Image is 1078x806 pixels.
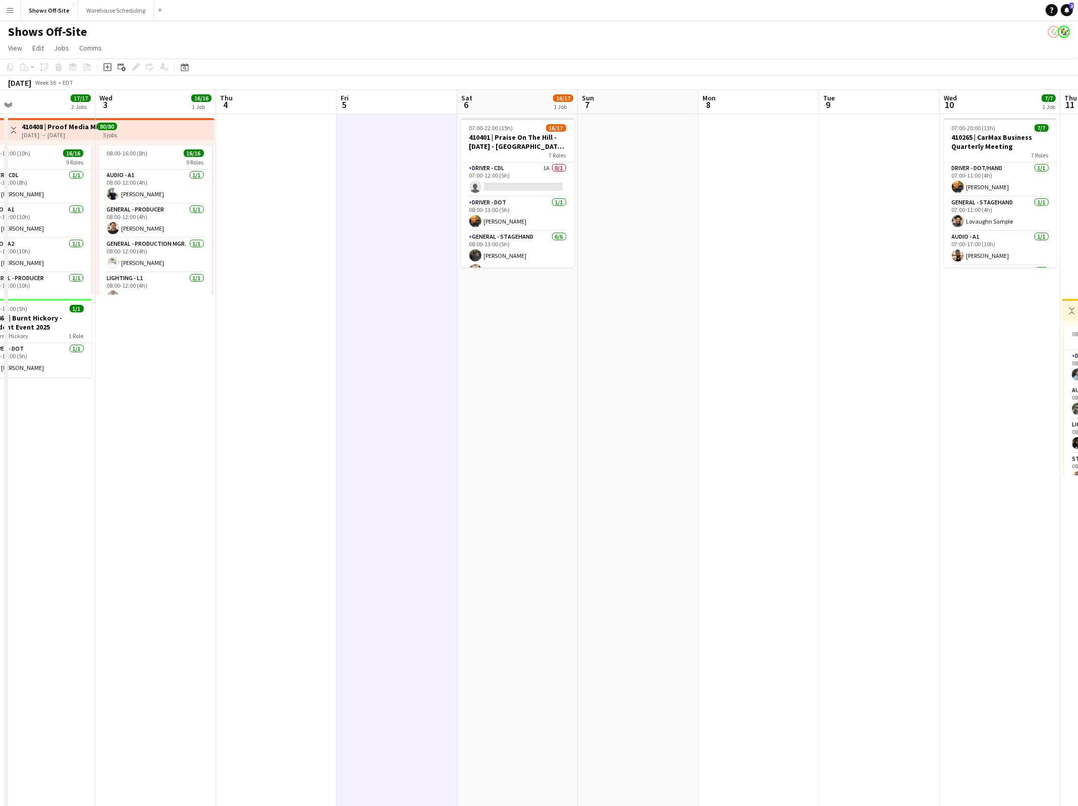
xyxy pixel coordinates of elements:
a: Jobs [50,41,73,55]
span: Jobs [54,43,69,52]
button: Shows Off-Site [21,1,78,20]
span: Fri [341,93,349,102]
div: [DATE] → [DATE] [22,131,97,139]
span: 5 [339,99,349,111]
div: EDT [63,79,73,86]
span: 16/17 [553,94,573,102]
app-card-role: General - Producer1/108:00-12:00 (4h)[PERSON_NAME] [99,204,212,238]
span: Sat [461,93,472,102]
app-card-role: Audio - A11/108:00-12:00 (4h)[PERSON_NAME] [99,170,212,204]
h3: 410265 | CarMax Business Quarterly Meeting [944,133,1057,151]
span: 9 Roles [187,158,204,166]
a: Comms [75,41,106,55]
div: 2 Jobs [71,103,90,111]
div: 1 Job [192,103,211,111]
div: 5 jobs [103,130,117,139]
span: 16/16 [63,149,83,157]
span: 7 [580,99,594,111]
span: 80/80 [97,123,117,130]
div: 1 Job [554,103,573,111]
span: 2 [1069,3,1074,9]
span: Week 36 [33,79,59,86]
app-card-role: Video - TD/ Show Caller1/1 [944,265,1057,300]
span: 7 Roles [1032,151,1049,159]
h3: 410408 | Proof Media Mix - Virgin Cruise 2025 [22,122,97,131]
span: 6 [460,99,472,111]
a: View [4,41,26,55]
span: 08:00-16:00 (8h) [107,149,148,157]
app-user-avatar: Labor Coordinator [1048,26,1060,38]
span: 07:00-22:00 (15h) [469,124,513,132]
app-card-role: Driver - DOT1/108:00-13:00 (5h)[PERSON_NAME] [461,197,574,231]
app-user-avatar: Labor Coordinator [1058,26,1070,38]
h1: Shows Off-Site [8,24,87,39]
span: Edit [32,43,44,52]
span: 7 Roles [549,151,566,159]
span: Wed [99,93,113,102]
app-job-card: 07:00-22:00 (15h)16/17410401 | Praise On The Hill - [DATE] - [GEOGRAPHIC_DATA], [GEOGRAPHIC_DATA]... [461,118,574,267]
div: 1 Job [1042,103,1055,111]
span: 9 Roles [66,158,83,166]
app-card-role: General - Production Mgr.1/108:00-12:00 (4h)[PERSON_NAME] [99,238,212,273]
span: 7/7 [1042,94,1056,102]
app-card-role: Lighting - L11/108:00-12:00 (4h)[PERSON_NAME] [99,273,212,307]
span: 7/7 [1035,124,1049,132]
span: 10 [942,99,957,111]
app-card-role: Audio - A11/107:00-17:00 (10h)[PERSON_NAME] [944,231,1057,265]
app-card-role: Driver - CDL1A0/107:00-12:00 (5h) [461,163,574,197]
a: Edit [28,41,48,55]
span: 07:00-20:00 (13h) [952,124,996,132]
app-card-role: Driver - DOT/Hand1/107:00-11:00 (4h)[PERSON_NAME] [944,163,1057,197]
span: 11 [1063,99,1077,111]
span: 16/16 [184,149,204,157]
span: Thu [220,93,233,102]
span: Tue [823,93,835,102]
span: 8 [701,99,716,111]
a: 2 [1061,4,1073,16]
span: 9 [822,99,835,111]
span: Sun [582,93,594,102]
span: 1 Role [69,332,84,340]
span: Thu [1064,93,1077,102]
span: 1/1 [70,305,84,312]
button: Warehouse Scheduling [78,1,154,20]
span: 3 [98,99,113,111]
span: 17/17 [71,94,91,102]
span: 16/17 [546,124,566,132]
div: [DATE] [8,78,31,88]
span: Mon [703,93,716,102]
app-card-role: General - Stagehand6/608:00-13:00 (5h)[PERSON_NAME][PERSON_NAME] [461,231,574,339]
span: View [8,43,22,52]
app-job-card: 08:00-16:00 (8h)16/169 RolesAudio - A11/108:00-12:00 (4h)[PERSON_NAME]General - Producer1/108:00-... [99,145,212,295]
app-card-role: General - Stagehand1/107:00-11:00 (4h)Lovaughn Sample [944,197,1057,231]
span: 4 [219,99,233,111]
h3: 410401 | Praise On The Hill - [DATE] - [GEOGRAPHIC_DATA], [GEOGRAPHIC_DATA] [461,133,574,151]
app-job-card: 07:00-20:00 (13h)7/7410265 | CarMax Business Quarterly Meeting7 RolesDriver - DOT/Hand1/107:00-11... [944,118,1057,267]
span: Comms [79,43,102,52]
span: 16/16 [191,94,211,102]
span: Wed [944,93,957,102]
